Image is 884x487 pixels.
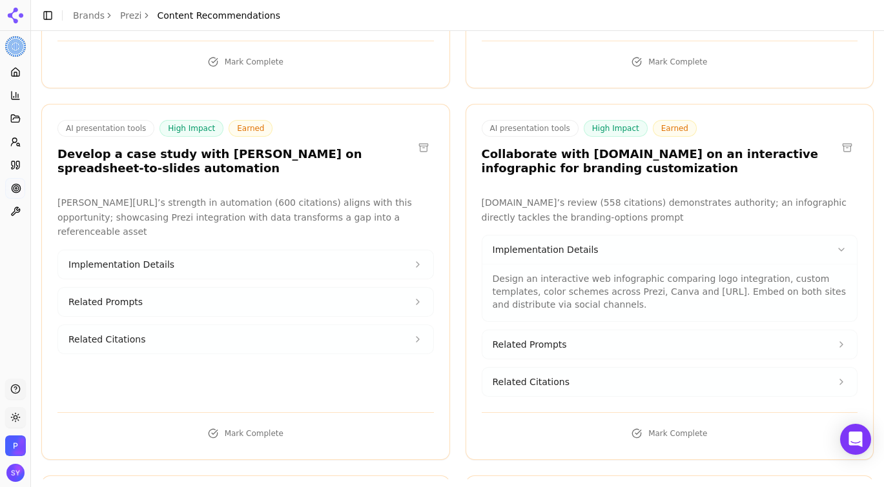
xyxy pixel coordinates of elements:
[57,423,434,444] button: Mark Complete
[57,147,413,176] h3: Develop a case study with [PERSON_NAME] on spreadsheet-to-slides automation
[57,52,434,72] button: Mark Complete
[6,464,25,482] button: Open user button
[73,10,105,21] a: Brands
[120,9,142,22] a: Prezi
[58,288,433,316] button: Related Prompts
[493,243,599,256] span: Implementation Details
[5,435,26,456] button: Open organization switcher
[493,375,570,388] span: Related Citations
[482,235,858,264] button: Implementation Details
[68,295,143,308] span: Related Prompts
[73,9,280,22] nav: breadcrumb
[482,147,838,176] h3: Collaborate with [DOMAIN_NAME] on an interactive infographic for branding customization
[58,250,433,279] button: Implementation Details
[482,120,579,137] span: AI presentation tools
[229,120,272,137] span: Earned
[58,325,433,353] button: Related Citations
[482,423,858,444] button: Mark Complete
[840,424,871,455] div: Open Intercom Messenger
[482,330,858,359] button: Related Prompts
[493,338,567,351] span: Related Prompts
[584,120,648,137] span: High Impact
[493,272,847,311] p: Design an interactive web infographic comparing logo integration, custom templates, color schemes...
[158,9,280,22] span: Content Recommendations
[653,120,697,137] span: Earned
[5,36,26,57] button: Current brand: Prezi
[5,36,26,57] img: Prezi
[159,120,223,137] span: High Impact
[68,258,174,271] span: Implementation Details
[482,52,858,72] button: Mark Complete
[837,137,858,158] button: Archive recommendation
[413,137,434,158] button: Archive recommendation
[57,195,434,239] p: [PERSON_NAME][URL]’s strength in automation (600 citations) aligns with this opportunity; showcas...
[57,120,154,137] span: AI presentation tools
[6,464,25,482] img: Stephanie Yu
[68,333,145,346] span: Related Citations
[5,435,26,456] img: Prezi
[482,368,858,396] button: Related Citations
[482,195,858,225] p: [DOMAIN_NAME]’s review (558 citations) demonstrates authority; an infographic directly tackles th...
